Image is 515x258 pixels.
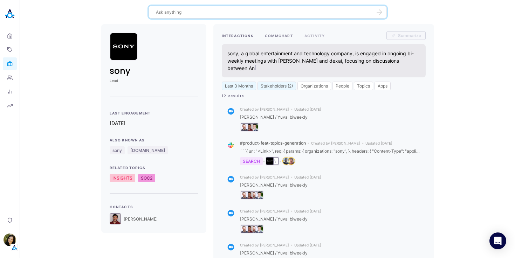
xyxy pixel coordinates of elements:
[110,119,198,127] p: [DATE]
[4,233,16,246] img: Ilana Djemal
[250,225,258,233] div: Go to person's profile
[256,225,263,232] img: Anthony Tayoun
[226,174,236,184] img: Zoom
[110,146,125,154] div: sony
[222,95,426,98] div: 12 Results
[265,31,293,40] button: COMMCHART
[240,175,289,179] span: initiated by person
[297,82,331,90] button: Organizations
[222,82,256,90] button: Last 3 Months
[246,225,253,232] img: Anthony Tayoun
[240,157,263,165] a: topic badge
[110,205,198,209] h2: Contacts
[250,191,258,199] button: Yuval Gonczarowski
[266,157,271,165] a: organization badge
[288,158,295,165] img: Aviad Pines
[241,123,248,131] button: Yuval Gonczarowski
[266,157,274,165] div: Go to organization's profile
[110,146,125,154] span: topic badge
[240,209,289,213] span: initiated by person
[240,250,421,256] div: [PERSON_NAME] / Yuval biweekly
[246,123,253,131] button: Anthony Tayoun
[250,225,255,233] a: person badge
[241,191,248,198] img: Yuval Gonczarowski
[240,114,421,120] div: [PERSON_NAME] / Yuval biweekly
[250,191,258,199] div: Go to person's profile
[294,243,321,247] span: update date
[271,157,276,165] a: organization badge
[124,216,158,222] span: [PERSON_NAME]
[241,191,248,199] button: Yuval Gonczarowski
[241,225,248,233] button: Yuval Gonczarowski
[271,158,278,165] div: A
[279,159,282,164] span: bullet space
[375,82,391,90] button: Apps
[138,174,155,182] div: SOC2
[294,107,321,111] span: update date
[271,157,279,165] div: Go to organization's profile
[257,82,296,90] button: Stakeholders (2)
[489,232,506,249] div: Open Intercom Messenger
[251,124,258,131] img: Anthony Tayoun
[256,191,263,198] img: Anthony Tayoun
[227,50,420,72] div: sony, a global entertainment and technology company, is engaged in ongoing bi-weekly meetings wit...
[226,242,236,252] img: Zoom
[246,124,253,131] img: Anthony Tayoun
[110,33,138,61] img: sony
[240,107,289,111] span: initiated by person
[222,31,254,40] button: INTERACTIONS
[110,213,121,224] img: Anthony Tayoun
[241,124,248,131] img: Yuval Gonczarowski
[362,140,364,146] span: bullet space
[287,157,292,165] a: person badge
[110,174,135,182] a: topic badge
[226,208,236,218] img: Zoom
[263,159,265,164] span: bullet space
[241,225,248,232] img: Yuval Gonczarowski
[240,216,421,222] div: [PERSON_NAME] / Yuval biweekly
[283,158,290,165] img: Omry Oz
[110,166,198,170] h2: Related Topics
[246,225,253,233] button: Anthony Tayoun
[240,157,263,165] div: SEARCH
[304,31,325,40] button: ACTIVITY
[110,138,198,142] h2: Also Known As
[246,191,253,199] button: Anthony Tayoun
[226,106,236,116] img: Zoom
[255,191,263,199] button: Anthony Tayoun
[282,157,290,165] div: Go to person's profile
[110,65,198,77] h1: sony
[3,231,17,251] button: Ilana DjemalTenant Logo
[282,157,287,165] a: person badge
[307,140,310,146] span: bullet space
[240,243,289,247] span: initiated by person
[290,106,293,112] span: bullet space
[128,146,168,154] span: topic badge
[271,157,279,165] button: A
[110,174,135,182] div: INSIGHTS
[138,174,155,182] a: topic badge
[287,157,295,165] div: Go to person's profile
[294,209,321,213] span: update date
[250,225,258,233] button: Yuval Gonczarowski
[251,225,258,232] img: Yuval Gonczarowski
[110,111,198,115] h2: Last Engagement
[128,146,168,154] div: [DOMAIN_NAME]
[11,244,18,251] img: Tenant Logo
[255,225,263,233] button: Anthony Tayoun
[246,191,253,198] img: Anthony Tayoun
[354,82,373,90] button: Topics
[240,148,421,154] div: ```{ url: "<Link>", req: { params: { organizations: "sony", }, headers: { "Content-Type": "applic...
[250,123,258,131] button: Anthony Tayoun
[365,141,392,145] span: update date
[110,78,198,83] p: Lead
[240,182,421,188] div: [PERSON_NAME] / Yuval biweekly
[311,141,360,145] span: initiated by person
[3,7,17,21] img: Akooda Logo
[266,158,273,165] img: sony
[240,140,306,146] span: channel name
[287,157,295,165] button: Aviad Pines
[290,242,293,247] span: bullet space
[250,191,255,199] a: person badge
[290,208,293,214] span: bullet space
